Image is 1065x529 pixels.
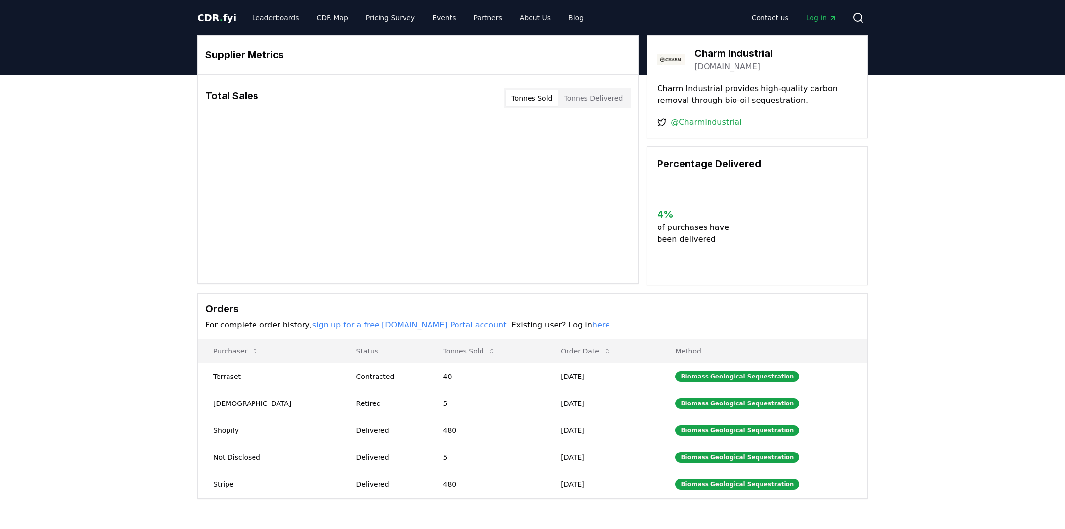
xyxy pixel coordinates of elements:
[806,13,837,23] span: Log in
[356,426,420,435] div: Delivered
[744,9,844,26] nav: Main
[244,9,307,26] a: Leaderboards
[220,12,223,24] span: .
[198,390,341,417] td: [DEMOGRAPHIC_DATA]
[592,320,610,329] a: here
[435,341,504,361] button: Tonnes Sold
[671,116,741,128] a: @CharmIndustrial
[205,48,631,62] h3: Supplier Metrics
[349,346,420,356] p: Status
[312,320,507,329] a: sign up for a free [DOMAIN_NAME] Portal account
[657,222,737,245] p: of purchases have been delivered
[657,46,685,73] img: Charm Industrial-logo
[512,9,558,26] a: About Us
[309,9,356,26] a: CDR Map
[667,346,860,356] p: Method
[694,46,773,61] h3: Charm Industrial
[428,444,546,471] td: 5
[205,88,258,108] h3: Total Sales
[428,417,546,444] td: 480
[356,453,420,462] div: Delivered
[205,341,267,361] button: Purchaser
[466,9,510,26] a: Partners
[553,341,619,361] button: Order Date
[545,471,659,498] td: [DATE]
[657,83,858,106] p: Charm Industrial provides high-quality carbon removal through bio-oil sequestration.
[560,9,591,26] a: Blog
[197,12,236,24] span: CDR fyi
[675,398,799,409] div: Biomass Geological Sequestration
[798,9,844,26] a: Log in
[428,390,546,417] td: 5
[198,417,341,444] td: Shopify
[428,471,546,498] td: 480
[657,207,737,222] h3: 4 %
[744,9,796,26] a: Contact us
[205,302,860,316] h3: Orders
[356,372,420,381] div: Contracted
[558,90,629,106] button: Tonnes Delivered
[205,319,860,331] p: For complete order history, . Existing user? Log in .
[675,425,799,436] div: Biomass Geological Sequestration
[675,452,799,463] div: Biomass Geological Sequestration
[425,9,463,26] a: Events
[506,90,558,106] button: Tonnes Sold
[428,363,546,390] td: 40
[545,417,659,444] td: [DATE]
[545,363,659,390] td: [DATE]
[356,479,420,489] div: Delivered
[675,371,799,382] div: Biomass Geological Sequestration
[694,61,760,73] a: [DOMAIN_NAME]
[198,363,341,390] td: Terraset
[198,444,341,471] td: Not Disclosed
[244,9,591,26] nav: Main
[358,9,423,26] a: Pricing Survey
[545,390,659,417] td: [DATE]
[675,479,799,490] div: Biomass Geological Sequestration
[657,156,858,171] h3: Percentage Delivered
[356,399,420,408] div: Retired
[197,11,236,25] a: CDR.fyi
[545,444,659,471] td: [DATE]
[198,471,341,498] td: Stripe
